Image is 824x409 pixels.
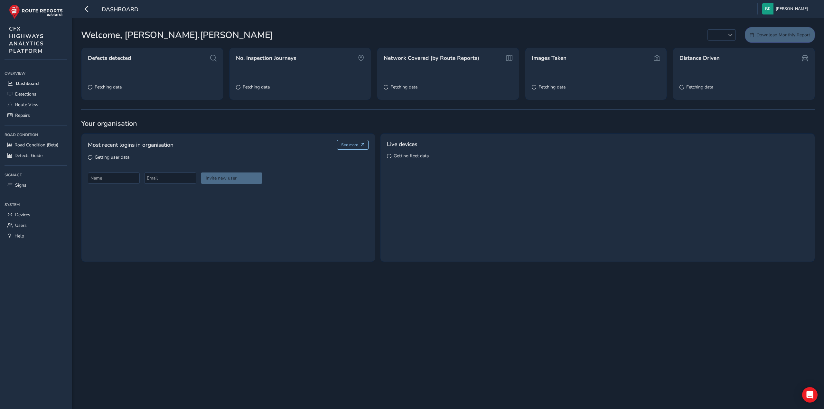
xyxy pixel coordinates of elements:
[9,25,44,55] span: CFX HIGHWAYS ANALYTICS PLATFORM
[5,170,67,180] div: Signage
[390,84,417,90] span: Fetching data
[88,54,131,62] span: Defects detected
[81,28,273,42] span: Welcome, [PERSON_NAME].[PERSON_NAME]
[236,54,296,62] span: No. Inspection Journeys
[5,89,67,99] a: Detections
[532,54,566,62] span: Images Taken
[88,141,173,149] span: Most recent logins in organisation
[14,233,24,239] span: Help
[14,153,42,159] span: Defects Guide
[15,222,27,228] span: Users
[88,172,140,184] input: Name
[144,172,196,184] input: Email
[5,69,67,78] div: Overview
[15,182,26,188] span: Signs
[5,78,67,89] a: Dashboard
[95,154,129,160] span: Getting user data
[5,150,67,161] a: Defects Guide
[102,5,138,14] span: Dashboard
[15,102,39,108] span: Route View
[686,84,713,90] span: Fetching data
[5,99,67,110] a: Route View
[5,209,67,220] a: Devices
[5,220,67,231] a: Users
[5,180,67,191] a: Signs
[14,142,58,148] span: Road Condition (Beta)
[95,84,122,90] span: Fetching data
[538,84,566,90] span: Fetching data
[15,112,30,118] span: Repairs
[387,140,417,148] span: Live devices
[5,130,67,140] div: Road Condition
[16,80,39,87] span: Dashboard
[394,153,429,159] span: Getting fleet data
[5,140,67,150] a: Road Condition (Beta)
[9,5,63,19] img: rr logo
[776,3,808,14] span: [PERSON_NAME]
[81,119,815,128] span: Your organisation
[337,140,369,150] button: See more
[802,387,818,403] div: Open Intercom Messenger
[762,3,773,14] img: diamond-layout
[384,54,479,62] span: Network Covered (by Route Reports)
[5,231,67,241] a: Help
[5,200,67,209] div: System
[15,212,30,218] span: Devices
[762,3,810,14] button: [PERSON_NAME]
[15,91,36,97] span: Detections
[5,110,67,121] a: Repairs
[243,84,270,90] span: Fetching data
[341,142,358,147] span: See more
[679,54,720,62] span: Distance Driven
